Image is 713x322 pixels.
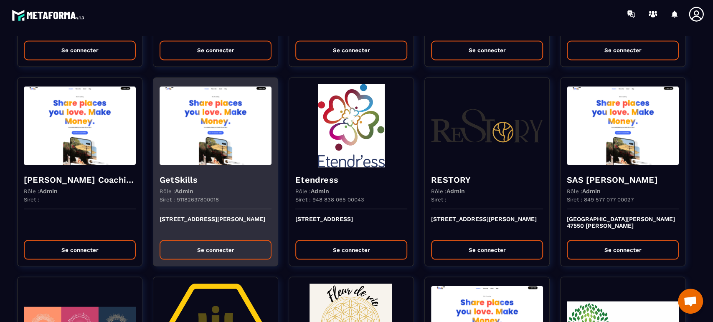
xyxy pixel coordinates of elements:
p: Siret : [24,196,39,202]
h4: GetSkills [160,174,271,185]
p: Siret : 948 838 065 00043 [295,196,364,202]
button: Se connecter [295,240,407,259]
button: Se connecter [295,40,407,60]
img: funnel-background [24,84,136,167]
button: Se connecter [431,40,543,60]
p: [STREET_ADDRESS][PERSON_NAME] [431,215,543,234]
img: funnel-background [567,84,679,167]
p: [GEOGRAPHIC_DATA][PERSON_NAME] 47550 [PERSON_NAME] [567,215,679,234]
button: Se connecter [567,240,679,259]
button: Se connecter [567,40,679,60]
p: Rôle : [431,187,465,194]
span: Admin [175,187,193,194]
p: [STREET_ADDRESS] [295,215,407,234]
p: Siret : 91182637800018 [160,196,219,202]
img: funnel-background [160,84,271,167]
span: Admin [311,187,329,194]
p: Siret : 849 577 077 00027 [567,196,634,202]
img: funnel-background [295,84,407,167]
button: Se connecter [160,40,271,60]
span: Admin [447,187,465,194]
p: Rôle : [295,187,329,194]
button: Se connecter [431,240,543,259]
span: Admin [39,187,58,194]
div: Ouvrir le chat [678,289,703,314]
button: Se connecter [160,240,271,259]
p: Siret : [431,196,447,202]
h4: Etendress [295,174,407,185]
button: Se connecter [24,240,136,259]
h4: [PERSON_NAME] Coaching & Development [24,174,136,185]
p: Rôle : [160,187,193,194]
span: Admin [582,187,601,194]
p: Rôle : [24,187,58,194]
img: logo [12,8,87,23]
p: Rôle : [567,187,601,194]
p: [STREET_ADDRESS][PERSON_NAME] [160,215,271,234]
h4: SAS [PERSON_NAME] [567,174,679,185]
img: funnel-background [431,84,543,167]
button: Se connecter [24,40,136,60]
h4: RESTORY [431,174,543,185]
